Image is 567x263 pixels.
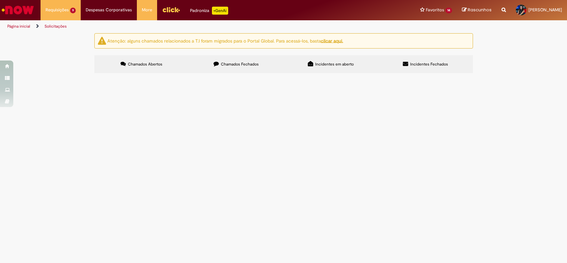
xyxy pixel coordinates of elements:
a: Solicitações [45,24,67,29]
span: Chamados Fechados [221,62,259,67]
ng-bind-html: Atenção: alguns chamados relacionados a T.I foram migrados para o Portal Global. Para acessá-los,... [107,38,343,44]
a: clicar aqui. [321,38,343,44]
span: Chamados Abertos [128,62,162,67]
img: click_logo_yellow_360x200.png [162,5,180,15]
a: Página inicial [7,24,30,29]
span: Rascunhos [468,7,492,13]
p: +GenAi [212,7,228,15]
span: More [142,7,152,13]
a: Rascunhos [462,7,492,13]
span: Requisições [46,7,69,13]
span: [PERSON_NAME] [528,7,562,13]
span: Favoritos [426,7,444,13]
span: Despesas Corporativas [86,7,132,13]
img: ServiceNow [1,3,35,17]
span: 9 [70,8,76,13]
ul: Trilhas de página [5,20,373,33]
div: Padroniza [190,7,228,15]
span: Incidentes em aberto [315,62,354,67]
span: 14 [445,8,452,13]
span: Incidentes Fechados [410,62,448,67]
